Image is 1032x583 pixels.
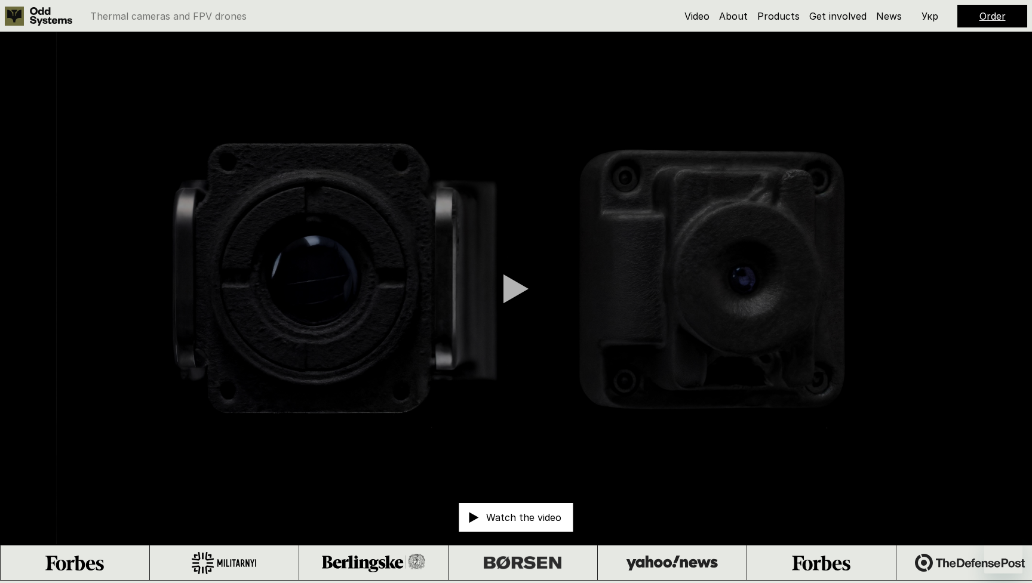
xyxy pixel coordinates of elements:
a: Get involved [809,10,867,22]
a: Products [757,10,800,22]
a: News [876,10,902,22]
p: Укр [922,11,938,21]
p: Thermal cameras and FPV drones [90,11,247,21]
a: Order [979,10,1006,22]
iframe: Bouton de lancement de la fenêtre de messagerie [984,535,1022,573]
a: Video [684,10,709,22]
a: About [719,10,748,22]
p: Watch the video [486,513,561,522]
